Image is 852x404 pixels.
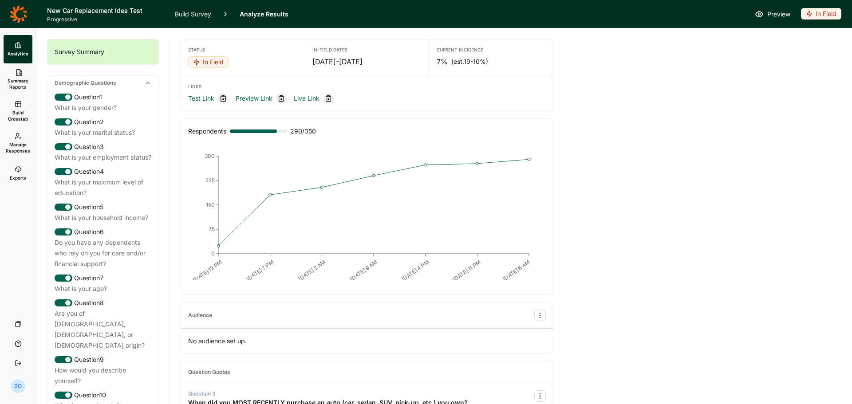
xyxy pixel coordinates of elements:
span: Progressive [47,16,164,23]
a: Test Link [188,93,214,104]
div: Question 9 [55,354,151,365]
div: BO [11,379,25,393]
div: Links [188,83,546,90]
text: [DATE] 9 AM [349,259,379,282]
text: [DATE] 7 PM [245,259,275,282]
a: Preview Link [236,93,272,104]
a: Build Crosstab [4,95,32,127]
button: In Field [801,8,841,20]
div: What is your household income? [55,212,151,223]
div: What is your maximum level of education? [55,177,151,198]
div: [DATE] - [DATE] [312,56,422,67]
div: Question Quotas [188,369,230,376]
h1: New Car Replacement Idea Test [47,5,164,16]
tspan: 225 [205,177,215,184]
span: Manage Responses [6,141,30,154]
span: Preview [767,9,790,20]
text: [DATE] 6 AM [501,259,531,282]
span: 7% [437,56,448,67]
text: [DATE] 2 AM [297,259,327,282]
div: In-Field Dates [312,47,422,53]
button: Quota Options [534,390,546,402]
div: Respondents [188,126,226,137]
span: Build Crosstab [7,110,29,122]
text: [DATE] 11 PM [451,259,482,283]
div: Question 5 [55,202,151,212]
div: What is your age? [55,283,151,294]
div: In Field [188,56,229,68]
div: Survey Summary [47,39,158,64]
button: In Field [188,56,229,69]
span: Analytics [8,51,28,57]
div: Question 2 [55,117,151,127]
div: How would you describe yourself? [55,365,151,386]
tspan: 300 [205,153,215,159]
div: What is your employment status? [55,152,151,163]
text: [DATE] 4 PM [400,259,430,282]
div: Copy link [218,93,229,104]
text: [DATE] 12 PM [192,259,223,283]
div: Are you of [DEMOGRAPHIC_DATA], [DEMOGRAPHIC_DATA], or [DEMOGRAPHIC_DATA] origin? [55,308,151,351]
a: Summary Reports [4,63,32,95]
div: Question 1 [55,92,151,102]
div: Question 8 [55,298,151,308]
span: (est. 19-10% ) [451,57,488,66]
div: Status [188,47,298,53]
div: Do you have any dependents who rely on you for care and/or financial support? [55,237,151,269]
a: Exports [4,159,32,188]
a: Live Link [294,93,319,104]
div: Question 6 [55,227,151,237]
a: Analytics [4,35,32,63]
div: Demographic Questions [47,76,158,90]
div: Question 3 [55,141,151,152]
div: Question 4 [55,166,151,177]
tspan: 150 [206,201,215,208]
div: Audience [188,312,212,319]
tspan: 0 [211,250,215,257]
div: Question 3 [188,390,468,397]
span: 290 / 350 [290,126,316,137]
div: Question 10 [55,390,151,400]
tspan: 75 [209,226,215,232]
div: Copy link [323,93,334,104]
div: What is your marital status? [55,127,151,138]
div: What is your gender? [55,102,151,113]
div: Question 7 [55,273,151,283]
span: Exports [10,175,27,181]
span: Summary Reports [7,78,29,90]
p: No audience set up. [181,329,553,353]
a: Preview [755,9,790,20]
div: Copy link [276,93,287,104]
button: Audience Options [534,310,546,321]
a: Manage Responses [4,127,32,159]
div: Current Incidence [437,47,546,53]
